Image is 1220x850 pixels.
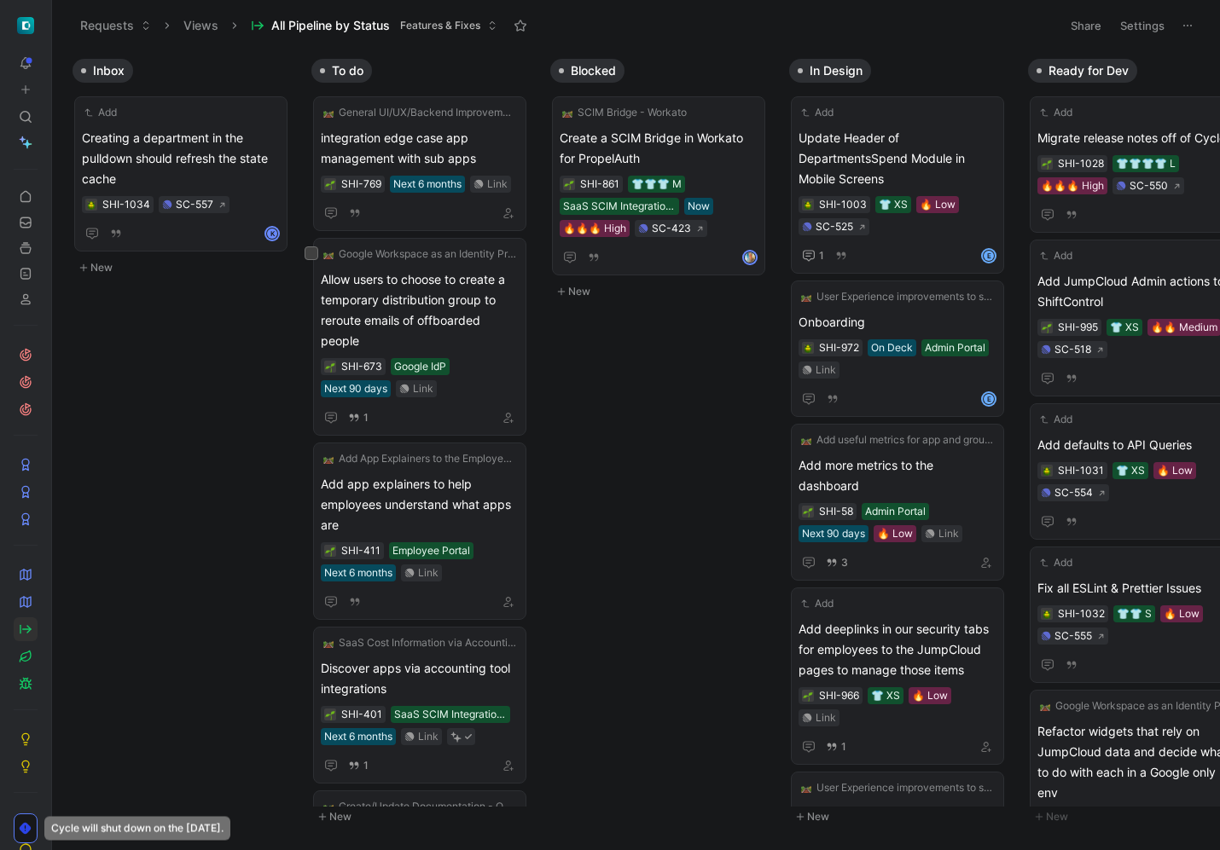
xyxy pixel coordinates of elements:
[413,380,433,397] div: Link
[799,128,996,189] span: Update Header of DepartmentsSpend Module in Mobile Screens
[1042,466,1052,477] img: 🪲
[324,178,336,190] button: 🌱
[339,104,516,121] span: General UI/UX/Backend Improvements
[799,779,996,796] button: 🛤️User Experience improvements to support Google workspace as an IdP
[363,760,369,771] span: 1
[802,199,814,211] button: 🪲
[816,361,836,379] div: Link
[560,104,689,121] button: 🛤️SCIM Bridge - Workato
[313,442,526,620] a: 🛤️Add App Explainers to the Employee PortalAdd app explainers to help employees understand what a...
[17,17,34,34] img: ShiftControl
[1041,465,1053,477] button: 🪲
[920,196,956,213] div: 🔥 Low
[799,312,996,332] span: Onboarding
[321,269,519,351] span: Allow users to choose to create a temporary distribution group to reroute emails of offboarded pe...
[1058,462,1104,479] div: SHI-1031
[1117,605,1152,622] div: 👕👕 S
[938,525,959,542] div: Link
[782,51,1021,836] div: In DesignNew
[802,690,814,702] div: 🌱
[791,96,1004,274] a: AddUpdate Header of DepartmentsSpend Module in Mobile Screens👕 XS🔥 LowSC-5251E
[313,238,526,436] a: 🛤️Google Workspace as an Identity Provider (IdP) IntegrationAllow users to choose to create a tem...
[1037,411,1075,428] button: Add
[1042,610,1052,620] img: 🪲
[925,339,985,356] div: Admin Portal
[1130,177,1168,194] div: SC-550
[983,393,995,405] div: E
[799,431,996,448] button: 🛤️Add useful metrics for app and group membership changes
[801,783,811,793] img: 🛤️
[563,198,676,215] div: SaaS SCIM Integrations
[802,342,814,354] div: 🪲
[102,196,150,213] div: SHI-1034
[345,756,372,775] button: 1
[799,803,996,844] span: Improve UX of App Discovery review and app add flow
[345,408,372,427] button: 1
[325,180,335,190] img: 🌱
[393,176,462,193] div: Next 6 months
[339,246,516,263] span: Google Workspace as an Identity Provider (IdP) Integration
[871,687,900,704] div: 👕 XS
[791,424,1004,581] a: 🛤️Add useful metrics for app and group membership changesAdd more metrics to the dashboardAdmin P...
[418,728,439,745] div: Link
[816,431,994,448] span: Add useful metrics for app and group membership changes
[810,62,863,79] span: In Design
[877,525,913,542] div: 🔥 Low
[803,507,813,518] img: 🌱
[86,200,96,211] img: 🪲
[1151,319,1217,336] div: 🔥🔥 Medium
[652,220,691,237] div: SC-423
[819,196,867,213] div: SHI-1003
[803,691,813,702] img: 🌱
[85,199,97,211] button: 🪲
[324,361,336,373] div: 🌱
[400,17,480,34] span: Features & Fixes
[394,358,446,375] div: Google IdP
[82,104,119,121] button: Add
[332,62,363,79] span: To do
[321,104,519,121] button: 🛤️General UI/UX/Backend Improvements
[1116,155,1176,172] div: 👕👕👕👕 L
[66,51,305,286] div: InboxNew
[1054,341,1091,358] div: SC-518
[688,198,710,215] div: Now
[791,587,1004,765] a: AddAdd deeplinks in our security tabs for employees to the JumpCloud pages to manage those items👕...
[1054,627,1092,645] div: SC-555
[487,176,508,193] div: Link
[324,708,336,720] div: 🌱
[571,62,616,79] span: Blocked
[176,196,213,213] div: SC-557
[1110,319,1139,336] div: 👕 XS
[1040,701,1050,711] img: 🛤️
[341,358,382,375] div: SHI-673
[321,634,519,651] button: 🛤️SaaS Cost Information via Accounting Integrations
[550,281,776,302] button: New
[321,450,519,467] button: 🛤️Add App Explainers to the Employee Portal
[311,807,537,827] button: New
[324,545,336,557] div: 🌱
[271,17,390,34] span: All Pipeline by Status
[1041,321,1053,333] div: 🌱
[93,62,125,79] span: Inbox
[1058,605,1105,622] div: SHI-1032
[313,96,526,231] a: 🛤️General UI/UX/Backend Improvementsintegration edge case app management with sub appsNext 6 mont...
[841,558,848,568] span: 3
[324,728,392,745] div: Next 6 months
[321,246,519,263] button: 🛤️Google Workspace as an Identity Provider (IdP) Integration
[543,51,782,310] div: BlockedNew
[1054,484,1093,501] div: SC-554
[341,542,381,559] div: SHI-411
[552,96,765,275] a: 🛤️SCIM Bridge - WorkatoCreate a SCIM Bridge in Workato for PropelAuth👕👕👕 MSaaS SCIM IntegrationsN...
[323,454,334,464] img: 🛤️
[1037,104,1075,121] button: Add
[392,542,470,559] div: Employee Portal
[802,525,865,542] div: Next 90 days
[802,506,814,518] button: 🌱
[363,413,369,423] span: 1
[1041,608,1053,620] button: 🪲
[563,178,575,190] button: 🌱
[1058,155,1104,172] div: SHI-1028
[176,13,226,38] button: Views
